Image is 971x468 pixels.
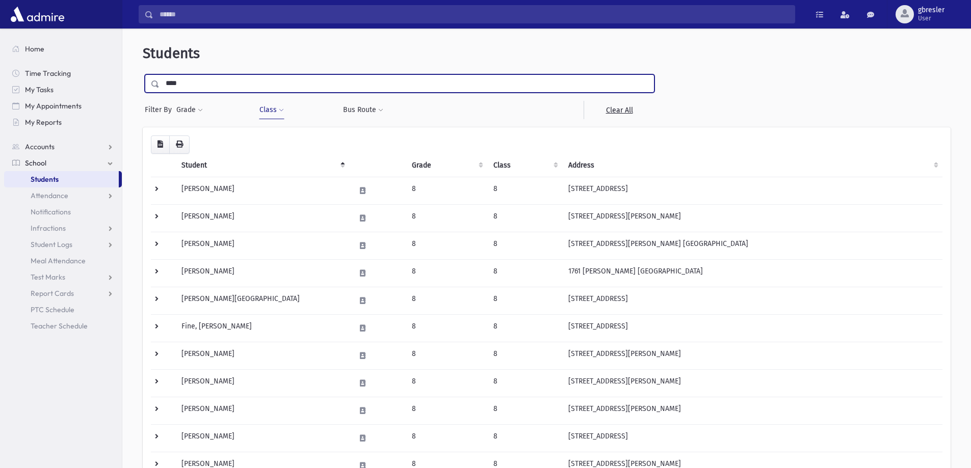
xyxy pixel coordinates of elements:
th: Address: activate to sort column ascending [562,154,942,177]
span: Student Logs [31,240,72,249]
td: 8 [406,259,487,287]
td: [STREET_ADDRESS] [562,287,942,314]
th: Class: activate to sort column ascending [487,154,562,177]
td: [STREET_ADDRESS] [562,314,942,342]
span: User [918,14,944,22]
a: Infractions [4,220,122,236]
a: Accounts [4,139,122,155]
td: 8 [406,232,487,259]
td: [PERSON_NAME] [175,204,349,232]
td: 8 [406,369,487,397]
a: Teacher Schedule [4,318,122,334]
td: [PERSON_NAME][GEOGRAPHIC_DATA] [175,287,349,314]
button: CSV [151,135,170,154]
button: Bus Route [343,101,384,119]
td: 8 [406,177,487,204]
span: PTC Schedule [31,305,74,314]
td: 8 [487,369,562,397]
span: Students [31,175,59,184]
span: My Reports [25,118,62,127]
a: Notifications [4,204,122,220]
span: My Appointments [25,101,82,111]
span: Filter By [145,104,176,115]
td: 8 [487,287,562,314]
td: [PERSON_NAME] [175,424,349,452]
span: Students [143,45,200,62]
span: Time Tracking [25,69,71,78]
td: 8 [487,259,562,287]
a: My Appointments [4,98,122,114]
button: Grade [176,101,203,119]
td: 8 [406,204,487,232]
button: Print [169,135,190,154]
a: Test Marks [4,269,122,285]
span: Accounts [25,142,55,151]
a: My Reports [4,114,122,130]
td: [STREET_ADDRESS][PERSON_NAME] [562,397,942,424]
a: School [4,155,122,171]
td: 8 [406,287,487,314]
span: Test Marks [31,272,65,282]
td: 8 [406,314,487,342]
a: Time Tracking [4,65,122,81]
th: Student: activate to sort column descending [175,154,349,177]
span: Notifications [31,207,71,216]
td: 8 [487,397,562,424]
button: Class [259,101,284,119]
span: My Tasks [25,85,54,94]
span: Attendance [31,191,68,200]
td: [STREET_ADDRESS] [562,424,942,452]
a: Meal Attendance [4,253,122,269]
td: 8 [487,177,562,204]
span: Teacher Schedule [31,321,88,331]
th: Grade: activate to sort column ascending [406,154,487,177]
img: AdmirePro [8,4,67,24]
a: Attendance [4,187,122,204]
td: [STREET_ADDRESS][PERSON_NAME] [562,369,942,397]
td: 8 [487,424,562,452]
a: My Tasks [4,81,122,98]
td: [STREET_ADDRESS][PERSON_NAME] [562,204,942,232]
input: Search [153,5,795,23]
span: Home [25,44,44,53]
span: gbresler [918,6,944,14]
td: 8 [487,232,562,259]
td: [PERSON_NAME] [175,232,349,259]
td: 8 [487,314,562,342]
a: Home [4,41,122,57]
a: Students [4,171,119,187]
span: Meal Attendance [31,256,86,265]
td: 8 [406,342,487,369]
td: [STREET_ADDRESS] [562,177,942,204]
span: School [25,158,46,168]
td: 8 [487,342,562,369]
td: Fine, [PERSON_NAME] [175,314,349,342]
span: Report Cards [31,289,74,298]
td: [PERSON_NAME] [175,177,349,204]
a: Clear All [584,101,654,119]
td: [PERSON_NAME] [175,259,349,287]
td: 8 [487,204,562,232]
a: Report Cards [4,285,122,301]
td: 8 [406,397,487,424]
td: [PERSON_NAME] [175,342,349,369]
td: 8 [406,424,487,452]
td: [STREET_ADDRESS][PERSON_NAME] [562,342,942,369]
td: [STREET_ADDRESS][PERSON_NAME] [GEOGRAPHIC_DATA] [562,232,942,259]
span: Infractions [31,224,66,233]
td: [PERSON_NAME] [175,369,349,397]
td: 1761 [PERSON_NAME] [GEOGRAPHIC_DATA] [562,259,942,287]
td: [PERSON_NAME] [175,397,349,424]
a: PTC Schedule [4,301,122,318]
a: Student Logs [4,236,122,253]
